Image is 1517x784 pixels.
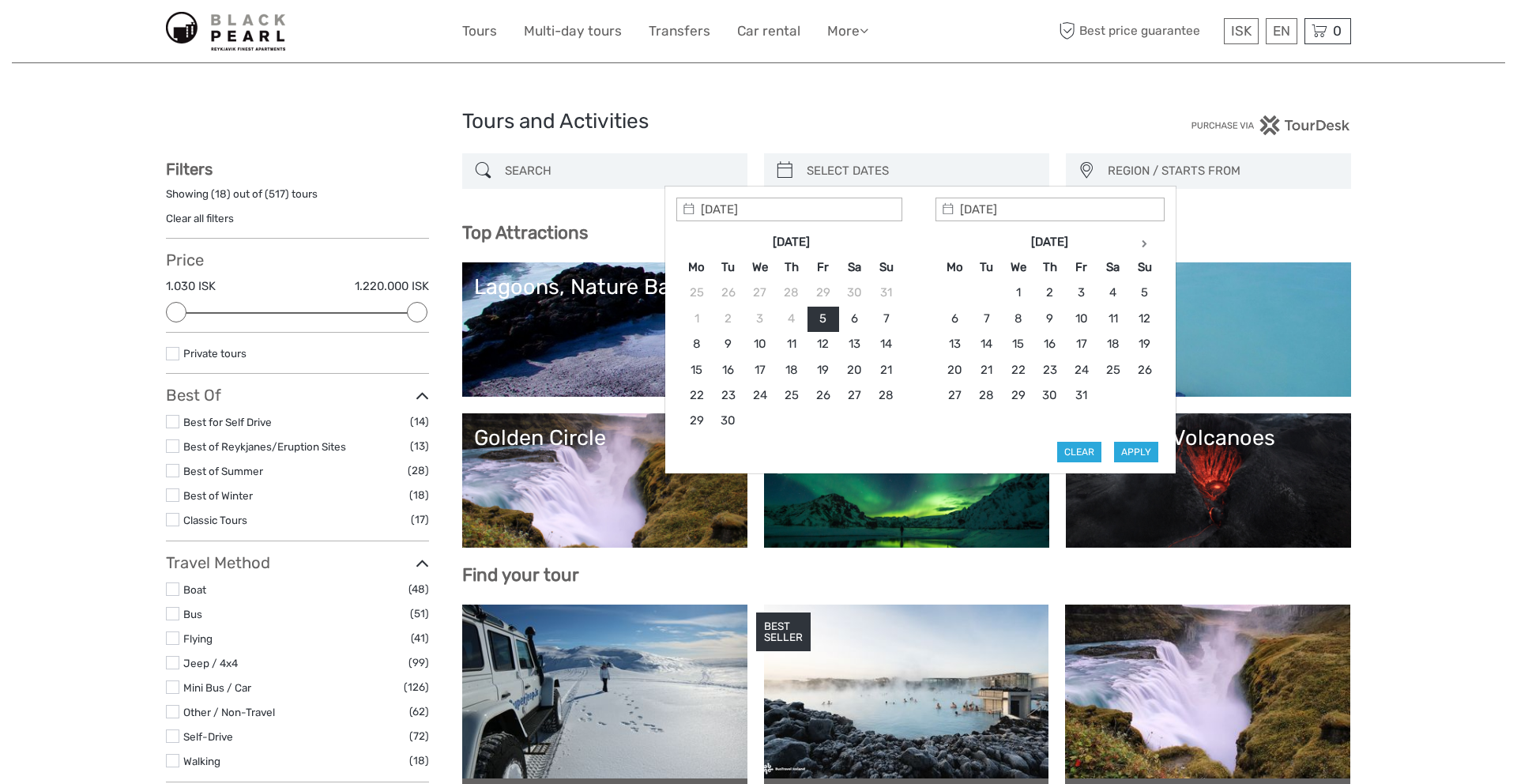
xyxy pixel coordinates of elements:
td: 18 [1097,332,1129,357]
td: 15 [681,357,713,383]
td: 8 [1003,306,1034,331]
span: (18) [409,752,429,770]
input: SELECT DATES [800,157,1041,185]
td: 28 [871,383,902,409]
a: Golden Circle [474,425,736,536]
td: 20 [939,357,971,383]
a: Transfers [649,20,710,43]
span: (62) [409,703,429,721]
th: Fr [1066,254,1097,280]
td: 13 [939,332,971,357]
a: More [827,20,868,43]
td: 29 [807,281,839,306]
strong: Filters [166,160,213,179]
td: 2 [1034,281,1066,306]
a: Best for Self Drive [183,416,272,428]
span: (126) [404,678,429,696]
td: 31 [871,281,902,306]
td: 21 [871,357,902,383]
span: (48) [408,580,429,598]
td: 29 [1003,383,1034,409]
th: Mo [681,254,713,280]
td: 13 [839,332,871,357]
span: (41) [411,629,429,647]
td: 3 [744,306,776,331]
span: (28) [408,462,429,480]
td: 1 [681,306,713,331]
td: 7 [971,306,1003,331]
td: 22 [1003,357,1034,383]
th: [DATE] [971,229,1129,254]
td: 6 [839,306,871,331]
td: 16 [1034,332,1066,357]
td: 27 [839,383,871,409]
th: Mo [939,254,971,280]
td: 28 [776,281,807,306]
td: 17 [1066,332,1097,357]
a: Tours [462,20,497,43]
a: Self-Drive [183,730,233,743]
span: 0 [1331,23,1344,39]
th: Fr [807,254,839,280]
th: Su [871,254,902,280]
div: Lava and Volcanoes [1078,425,1339,450]
td: 30 [713,409,744,434]
label: 1.030 ISK [166,278,216,295]
img: 5-be505350-29ba-4bf9-aa91-a363fa67fcbf_logo_small.jpg [166,12,285,51]
span: Best price guarantee [1055,18,1220,44]
td: 11 [1097,306,1129,331]
td: 28 [971,383,1003,409]
a: Classic Tours [183,514,247,526]
td: 30 [1034,383,1066,409]
h3: Travel Method [166,553,429,572]
td: 5 [807,306,839,331]
td: 4 [776,306,807,331]
td: 7 [871,306,902,331]
a: Lagoons, Nature Baths and Spas [474,274,1339,385]
a: Car rental [737,20,800,43]
td: 24 [1066,357,1097,383]
td: 19 [1129,332,1161,357]
span: (99) [408,654,429,672]
th: Sa [1097,254,1129,280]
a: Clear all filters [166,212,234,224]
button: Open LiveChat chat widget [182,24,201,43]
td: 4 [1097,281,1129,306]
a: Private tours [183,347,247,360]
div: EN [1266,18,1297,44]
td: 17 [744,357,776,383]
th: We [1003,254,1034,280]
h1: Tours and Activities [462,109,1055,134]
h3: Price [166,251,429,269]
td: 23 [1034,357,1066,383]
td: 25 [776,383,807,409]
td: 1 [1003,281,1034,306]
a: Northern Lights in [GEOGRAPHIC_DATA] [776,425,1037,536]
th: We [744,254,776,280]
td: 6 [939,306,971,331]
td: 26 [713,281,744,306]
th: Th [1034,254,1066,280]
td: 18 [776,357,807,383]
th: Tu [971,254,1003,280]
span: (72) [409,727,429,745]
p: We're away right now. Please check back later! [22,28,179,40]
td: 31 [1066,383,1097,409]
a: Bus [183,608,202,620]
span: (14) [410,413,429,431]
td: 22 [681,383,713,409]
a: Jeep / 4x4 [183,657,238,669]
td: 29 [681,409,713,434]
td: 26 [807,383,839,409]
td: 19 [807,357,839,383]
b: Find your tour [462,564,579,586]
a: Best of Reykjanes/Eruption Sites [183,440,346,453]
th: Sa [839,254,871,280]
td: 3 [1066,281,1097,306]
td: 14 [871,332,902,357]
td: 14 [971,332,1003,357]
img: PurchaseViaTourDesk.png [1191,115,1351,135]
h3: Best Of [166,386,429,405]
a: Walking [183,755,220,767]
td: 21 [971,357,1003,383]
